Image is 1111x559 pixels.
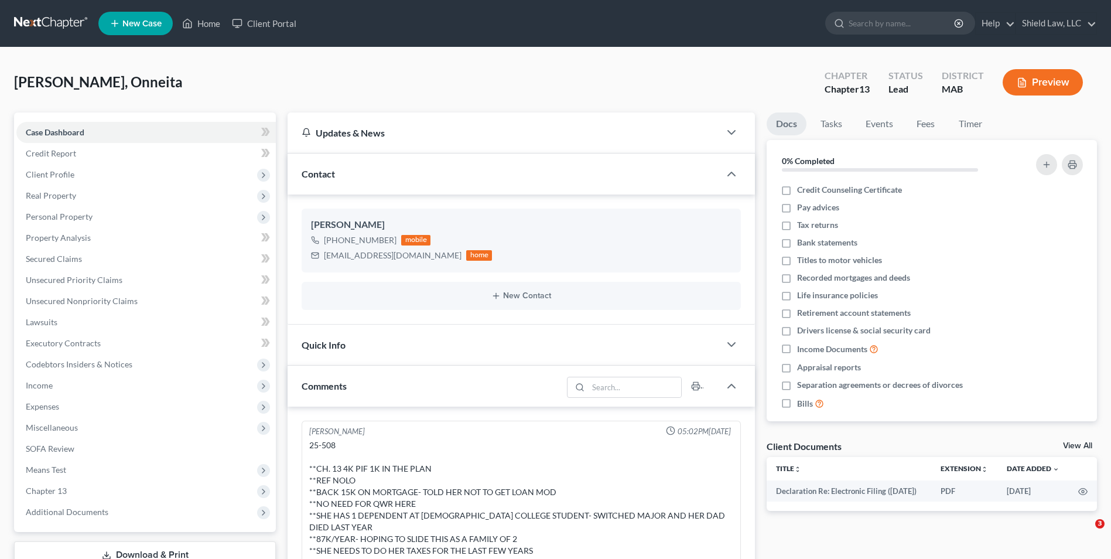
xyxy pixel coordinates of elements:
div: home [466,250,492,261]
i: unfold_more [981,466,988,473]
span: Drivers license & social security card [797,325,931,336]
div: Chapter [825,69,870,83]
a: Case Dashboard [16,122,276,143]
a: Home [176,13,226,34]
span: 05:02PM[DATE] [678,426,731,437]
span: Lawsuits [26,317,57,327]
div: MAB [942,83,984,96]
input: Search by name... [849,12,956,34]
span: Property Analysis [26,233,91,243]
a: Shield Law, LLC [1016,13,1096,34]
a: Titleunfold_more [776,464,801,473]
div: Client Documents [767,440,842,452]
span: Credit Report [26,148,76,158]
div: Chapter [825,83,870,96]
span: Life insurance policies [797,289,878,301]
span: Comments [302,380,347,391]
span: Means Test [26,465,66,475]
span: Contact [302,168,335,179]
button: New Contact [311,291,731,301]
a: Credit Report [16,143,276,164]
a: Tasks [811,113,852,135]
span: Quick Info [302,339,346,350]
span: SOFA Review [26,444,74,454]
div: Updates & News [302,127,706,139]
a: Timer [949,113,992,135]
span: 13 [859,83,870,94]
span: Secured Claims [26,254,82,264]
span: [PERSON_NAME], Onneita [14,73,183,90]
iframe: Intercom live chat [1071,519,1099,547]
div: [EMAIL_ADDRESS][DOMAIN_NAME] [324,250,462,261]
span: Retirement account statements [797,307,911,319]
a: Unsecured Priority Claims [16,270,276,291]
div: Lead [888,83,923,96]
span: Client Profile [26,169,74,179]
span: Real Property [26,190,76,200]
a: Unsecured Nonpriority Claims [16,291,276,312]
span: Recorded mortgages and deeds [797,272,910,284]
span: Chapter 13 [26,486,67,496]
span: Unsecured Priority Claims [26,275,122,285]
i: expand_more [1052,466,1059,473]
a: Extensionunfold_more [941,464,988,473]
a: Executory Contracts [16,333,276,354]
span: Tax returns [797,219,838,231]
span: Expenses [26,401,59,411]
a: Events [856,113,903,135]
a: Fees [907,113,945,135]
span: Bank statements [797,237,857,248]
div: [PERSON_NAME] [309,426,365,437]
td: Declaration Re: Electronic Filing ([DATE]) [767,480,931,502]
span: Unsecured Nonpriority Claims [26,296,138,306]
a: Date Added expand_more [1007,464,1059,473]
span: Income [26,380,53,390]
div: [PHONE_NUMBER] [324,234,396,246]
div: District [942,69,984,83]
a: Property Analysis [16,227,276,248]
div: mobile [401,235,430,246]
span: Income Documents [797,343,867,355]
a: Help [976,13,1015,34]
span: Titles to motor vehicles [797,254,882,266]
span: Codebtors Insiders & Notices [26,359,132,369]
a: Client Portal [226,13,302,34]
a: SOFA Review [16,438,276,459]
div: Status [888,69,923,83]
a: Docs [767,113,806,135]
td: PDF [931,480,997,502]
strong: 0% Completed [782,156,835,166]
span: Miscellaneous [26,422,78,432]
span: New Case [122,19,162,28]
span: Bills [797,398,813,410]
button: Preview [1003,69,1083,96]
span: 3 [1095,519,1105,529]
span: Separation agreements or decrees of divorces [797,379,963,391]
span: Case Dashboard [26,127,84,137]
i: unfold_more [794,466,801,473]
span: Executory Contracts [26,338,101,348]
span: Appraisal reports [797,362,861,373]
a: View All [1063,442,1092,450]
span: Additional Documents [26,507,108,517]
input: Search... [588,377,681,397]
a: Secured Claims [16,248,276,270]
a: Lawsuits [16,312,276,333]
div: [PERSON_NAME] [311,218,731,232]
span: Personal Property [26,212,93,221]
span: Credit Counseling Certificate [797,184,902,196]
td: [DATE] [997,480,1069,502]
span: Pay advices [797,202,839,213]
